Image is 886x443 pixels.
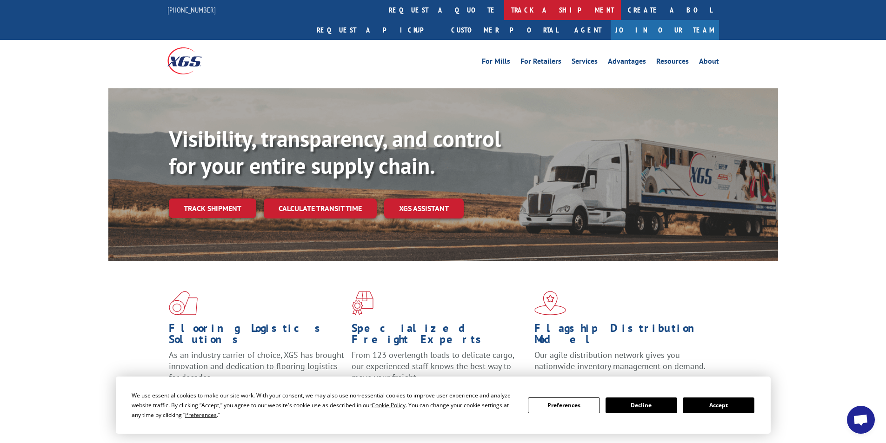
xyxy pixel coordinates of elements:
[572,58,598,68] a: Services
[565,20,611,40] a: Agent
[169,291,198,315] img: xgs-icon-total-supply-chain-intelligence-red
[611,20,719,40] a: Join Our Team
[534,291,566,315] img: xgs-icon-flagship-distribution-model-red
[169,350,344,383] span: As an industry carrier of choice, XGS has brought innovation and dedication to flooring logistics...
[116,377,771,434] div: Cookie Consent Prompt
[520,58,561,68] a: For Retailers
[608,58,646,68] a: Advantages
[169,198,256,218] a: Track shipment
[384,198,464,218] a: XGS ASSISTANT
[534,323,710,350] h1: Flagship Distribution Model
[169,124,501,180] b: Visibility, transparency, and control for your entire supply chain.
[352,323,527,350] h1: Specialized Freight Experts
[169,323,345,350] h1: Flooring Logistics Solutions
[683,397,754,413] button: Accept
[352,350,527,391] p: From 123 overlength loads to delicate cargo, our experienced staff knows the best way to move you...
[534,350,706,371] span: Our agile distribution network gives you nationwide inventory management on demand.
[482,58,510,68] a: For Mills
[352,291,373,315] img: xgs-icon-focused-on-flooring-red
[264,198,377,218] a: Calculate transit time
[310,20,444,40] a: Request a pickup
[372,401,406,409] span: Cookie Policy
[656,58,689,68] a: Resources
[528,397,600,413] button: Preferences
[185,411,217,419] span: Preferences
[167,5,216,14] a: [PHONE_NUMBER]
[444,20,565,40] a: Customer Portal
[699,58,719,68] a: About
[606,397,677,413] button: Decline
[847,406,875,434] div: Open chat
[132,390,517,420] div: We use essential cookies to make our site work. With your consent, we may also use non-essential ...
